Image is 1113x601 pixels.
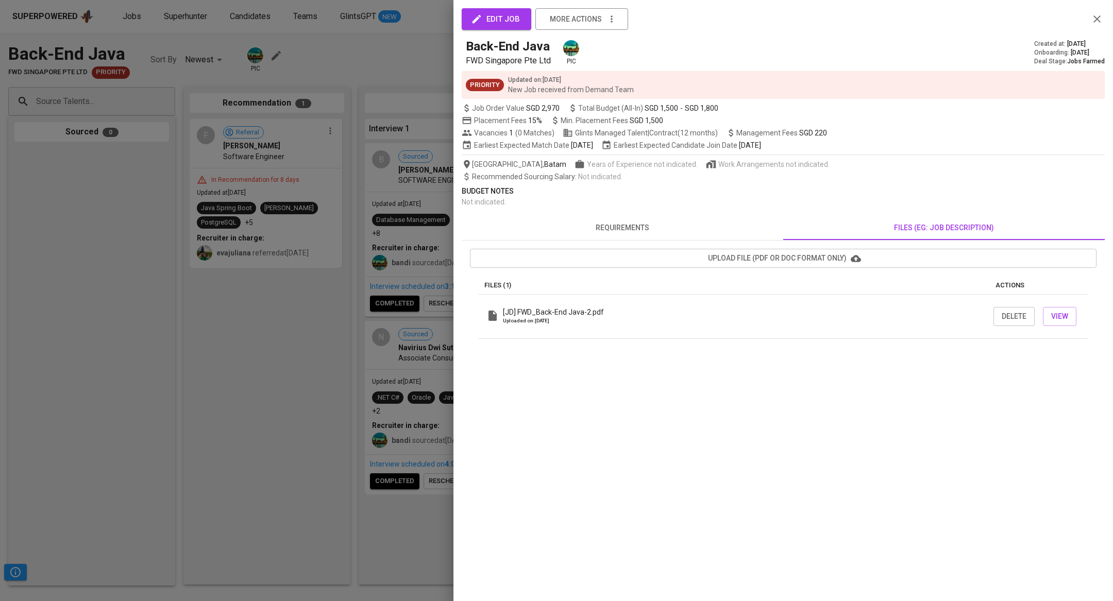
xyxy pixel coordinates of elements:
[563,40,579,56] img: a5d44b89-0c59-4c54-99d0-a63b29d42bd3.jpg
[680,103,683,113] span: -
[462,198,506,206] span: Not indicated .
[466,80,504,90] span: Priority
[470,249,1097,268] button: upload file (pdf or doc format only)
[601,140,761,150] span: Earliest Expected Candidate Join Date
[1051,310,1068,323] span: View
[563,128,718,138] span: Glints Managed Talent | Contract (12 months)
[645,103,678,113] span: SGD 1,500
[550,13,602,26] span: more actions
[462,186,1105,197] p: Budget Notes
[473,12,520,26] span: edit job
[562,39,580,66] div: pic
[571,140,593,150] span: [DATE]
[568,103,718,113] span: Total Budget (All-In)
[474,116,542,125] span: Placement Fees
[462,159,566,169] span: [GEOGRAPHIC_DATA] ,
[789,221,1099,234] span: files (eg: job description)
[508,84,634,95] p: New Job received from Demand Team
[993,307,1035,326] button: Delete
[739,140,761,150] span: [DATE]
[685,103,718,113] span: SGD 1,800
[996,280,1082,290] p: actions
[587,159,698,169] span: Years of Experience not indicated.
[466,56,551,65] span: FWD Singapore Pte Ltd
[462,103,560,113] span: Job Order Value
[466,38,550,55] h5: Back-End Java
[484,280,996,290] p: Files (1)
[578,173,622,181] span: Not indicated .
[736,129,827,137] span: Management Fees
[503,317,604,324] p: Uploaded on: [DATE]
[1067,40,1086,48] span: [DATE]
[462,140,593,150] span: Earliest Expected Match Date
[630,116,663,125] span: SGD 1,500
[508,128,513,138] span: 1
[468,221,777,234] span: requirements
[1067,58,1105,65] span: Jobs Farmed
[1002,310,1026,323] span: Delete
[1071,48,1089,57] span: [DATE]
[561,116,663,125] span: Min. Placement Fees
[718,159,830,169] span: Work Arrangements not indicated.
[508,75,634,84] p: Updated on : [DATE]
[462,8,531,30] button: edit job
[526,103,560,113] span: SGD 2,970
[503,307,604,317] p: [JD] FWD_Back-End Java-2.pdf
[472,173,578,181] span: Recommended Sourcing Salary :
[544,159,566,169] span: Batam
[1034,48,1105,57] div: Onboarding :
[462,128,554,138] span: Vacancies ( 0 Matches )
[799,129,827,137] span: SGD 220
[535,8,628,30] button: more actions
[478,252,1088,265] span: upload file (pdf or doc format only)
[1043,307,1076,326] button: View
[1034,40,1105,48] div: Created at :
[1034,57,1105,66] div: Deal Stage :
[528,116,542,125] span: 15%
